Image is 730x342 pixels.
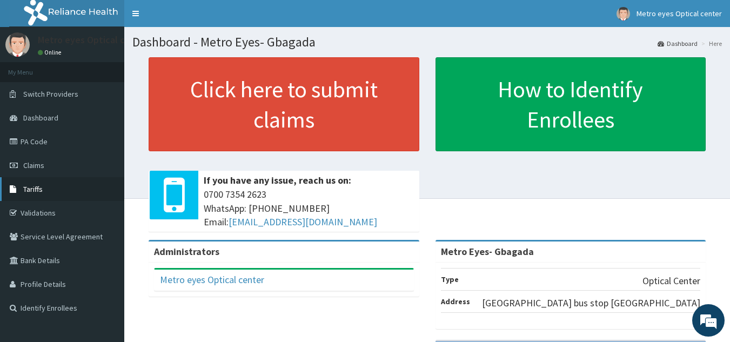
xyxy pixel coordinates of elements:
[23,113,58,123] span: Dashboard
[132,35,722,49] h1: Dashboard - Metro Eyes- Gbagada
[204,174,351,186] b: If you have any issue, reach us on:
[56,61,182,75] div: Chat with us now
[160,273,264,286] a: Metro eyes Optical center
[5,227,206,265] textarea: Type your message and hit 'Enter'
[617,7,630,21] img: User Image
[177,5,203,31] div: Minimize live chat window
[63,102,149,211] span: We're online!
[38,35,149,45] p: Metro eyes Optical center
[637,9,722,18] span: Metro eyes Optical center
[658,39,698,48] a: Dashboard
[699,39,722,48] li: Here
[204,187,414,229] span: 0700 7354 2623 WhatsApp: [PHONE_NUMBER] Email:
[436,57,706,151] a: How to Identify Enrollees
[154,245,219,258] b: Administrators
[23,89,78,99] span: Switch Providers
[642,274,700,288] p: Optical Center
[5,32,30,57] img: User Image
[441,274,459,284] b: Type
[482,296,700,310] p: [GEOGRAPHIC_DATA] bus stop [GEOGRAPHIC_DATA]
[38,49,64,56] a: Online
[441,297,470,306] b: Address
[20,54,44,81] img: d_794563401_company_1708531726252_794563401
[149,57,419,151] a: Click here to submit claims
[229,216,377,228] a: [EMAIL_ADDRESS][DOMAIN_NAME]
[441,245,534,258] strong: Metro Eyes- Gbagada
[23,160,44,170] span: Claims
[23,184,43,194] span: Tariffs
